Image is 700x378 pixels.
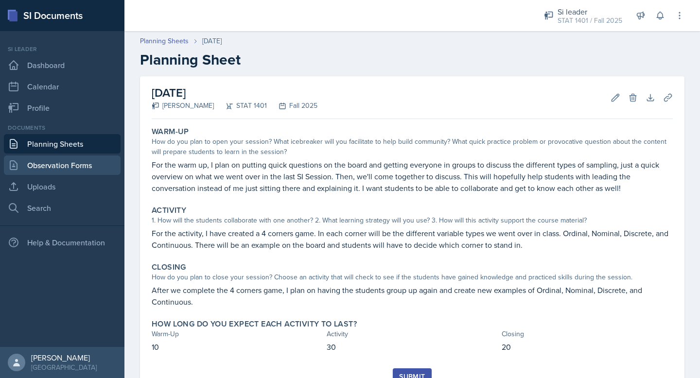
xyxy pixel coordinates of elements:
[152,84,317,102] h2: [DATE]
[140,36,189,46] a: Planning Sheets
[558,6,622,17] div: Si leader
[152,284,673,308] p: After we complete the 4 corners game, I plan on having the students group up again and create new...
[152,206,186,215] label: Activity
[140,51,684,69] h2: Planning Sheet
[558,16,622,26] div: STAT 1401 / Fall 2025
[202,36,222,46] div: [DATE]
[4,123,121,132] div: Documents
[4,55,121,75] a: Dashboard
[152,319,357,329] label: How long do you expect each activity to last?
[152,137,673,157] div: How do you plan to open your session? What icebreaker will you facilitate to help build community...
[31,353,97,362] div: [PERSON_NAME]
[152,159,673,194] p: For the warm up, I plan on putting quick questions on the board and getting everyone in groups to...
[327,329,498,339] div: Activity
[152,215,673,225] div: 1. How will the students collaborate with one another? 2. What learning strategy will you use? 3....
[4,177,121,196] a: Uploads
[152,127,189,137] label: Warm-Up
[152,329,323,339] div: Warm-Up
[214,101,267,111] div: STAT 1401
[4,198,121,218] a: Search
[502,329,673,339] div: Closing
[152,341,323,353] p: 10
[152,262,186,272] label: Closing
[31,362,97,372] div: [GEOGRAPHIC_DATA]
[4,98,121,118] a: Profile
[267,101,317,111] div: Fall 2025
[327,341,498,353] p: 30
[152,272,673,282] div: How do you plan to close your session? Choose an activity that will check to see if the students ...
[502,341,673,353] p: 20
[4,77,121,96] a: Calendar
[152,101,214,111] div: [PERSON_NAME]
[152,227,673,251] p: For the activity, I have created a 4 corners game. In each corner will be the different variable ...
[4,155,121,175] a: Observation Forms
[4,45,121,53] div: Si leader
[4,134,121,154] a: Planning Sheets
[4,233,121,252] div: Help & Documentation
